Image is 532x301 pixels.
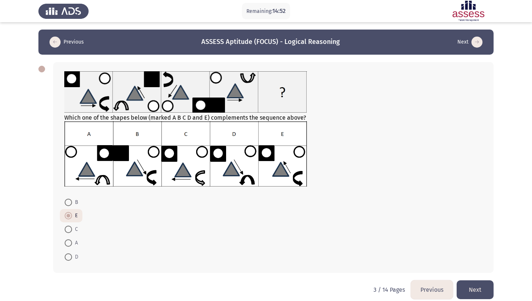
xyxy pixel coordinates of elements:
button: load next page [455,36,485,48]
span: D [72,253,78,261]
p: Remaining: [246,7,286,16]
img: UkFYYV8wODFfQi5wbmcxNjkxMzIzOTA4NDc5.png [64,121,307,187]
span: B [72,198,78,207]
img: Assessment logo of ASSESS Focus 4 Module Assessment (EN/AR) (Advanced - IB) [443,1,494,21]
span: E [72,211,78,220]
span: A [72,239,78,247]
div: Which one of the shapes below (marked A B C D and E) complements the sequence above? [64,71,482,188]
button: load next page [457,280,494,299]
button: load previous page [411,280,453,299]
p: 3 / 14 Pages [374,286,405,293]
h3: ASSESS Aptitude (FOCUS) - Logical Reasoning [201,37,340,47]
span: 14:52 [272,7,286,14]
span: C [72,225,78,234]
img: Assess Talent Management logo [38,1,89,21]
button: load previous page [47,36,86,48]
img: UkFYYV8wODFfQS5wbmcxNjkxMzA1MzI5NDQ5.png [64,71,307,113]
